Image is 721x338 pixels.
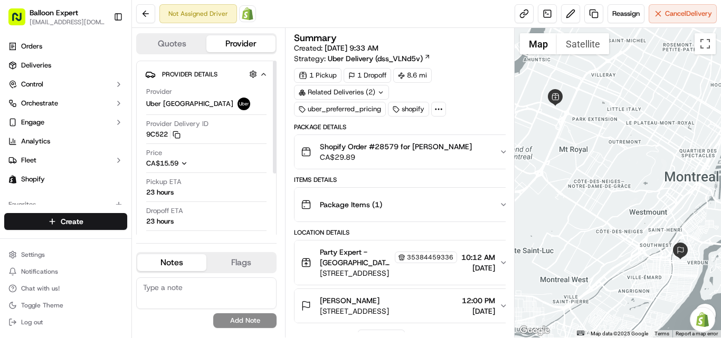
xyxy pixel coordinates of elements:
[294,33,337,43] h3: Summary
[328,53,431,64] a: Uber Delivery (dss_VLNd5v)
[295,289,514,323] button: [PERSON_NAME][STREET_ADDRESS]12:00 PM[DATE]
[146,159,239,168] button: CA$15.59
[21,61,51,70] span: Deliveries
[146,148,162,158] span: Price
[294,43,378,53] span: Created:
[4,315,127,330] button: Log out
[407,253,453,262] span: 35384459336
[320,141,472,152] span: Shopify Order #28579 for [PERSON_NAME]
[146,119,208,129] span: Provider Delivery ID
[328,53,423,64] span: Uber Delivery (dss_VLNd5v)
[146,99,233,109] span: Uber [GEOGRAPHIC_DATA]
[146,87,172,96] span: Provider
[294,53,431,64] div: Strategy:
[21,80,43,89] span: Control
[146,217,174,226] div: 23 hours
[517,324,552,337] img: Google
[320,247,393,268] span: Party Expert - [GEOGRAPHIC_DATA] Store Employee
[21,284,60,293] span: Chat with us!
[4,247,127,262] button: Settings
[4,57,127,74] a: Deliveries
[137,35,206,52] button: Quotes
[8,175,17,184] img: Shopify logo
[4,95,127,112] button: Orchestrate
[676,331,718,336] a: Report a map error
[654,331,669,336] a: Terms (opens in new tab)
[649,4,717,23] button: CancelDelivery
[137,254,206,271] button: Notes
[695,304,716,325] button: Map camera controls
[146,206,183,216] span: Dropoff ETA
[325,43,378,53] span: [DATE] 9:33 AM
[320,199,382,210] span: Package Items ( 1 )
[608,4,644,23] button: Reassign
[294,68,341,83] div: 1 Pickup
[4,264,127,279] button: Notifications
[21,267,58,276] span: Notifications
[4,114,127,131] button: Engage
[4,298,127,313] button: Toggle Theme
[4,196,127,213] div: Favorites
[238,98,250,110] img: uber-new-logo.jpeg
[461,263,495,273] span: [DATE]
[146,130,181,139] button: 9C522
[320,295,380,306] span: [PERSON_NAME]
[294,176,515,184] div: Items Details
[146,177,182,187] span: Pickup ETA
[21,318,43,326] span: Log out
[294,85,389,100] div: Related Deliveries (2)
[21,301,63,310] span: Toggle Theme
[30,7,78,18] button: Balloon Expert
[388,102,429,117] div: shopify
[61,216,83,227] span: Create
[4,213,127,230] button: Create
[577,331,584,335] button: Keyboard shortcuts
[21,99,58,108] span: Orchestrate
[4,171,127,188] a: Shopify
[462,306,495,316] span: [DATE]
[4,281,127,296] button: Chat with us!
[162,70,217,79] span: Provider Details
[320,268,457,278] span: [STREET_ADDRESS]
[461,252,495,263] span: 10:12 AM
[21,137,50,146] span: Analytics
[393,68,432,83] div: 8.6 mi
[695,33,716,54] button: Toggle fullscreen view
[146,188,174,197] div: 23 hours
[294,123,515,131] div: Package Details
[21,118,44,127] span: Engage
[520,33,557,54] button: Show street map
[4,133,127,150] a: Analytics
[21,175,45,184] span: Shopify
[462,295,495,306] span: 12:00 PM
[294,228,515,237] div: Location Details
[21,250,45,259] span: Settings
[295,188,514,221] button: Package Items (1)
[239,5,256,22] a: Shopify
[206,35,276,52] button: Provider
[21,156,36,165] span: Fleet
[294,102,386,117] div: uber_preferred_pricing
[206,254,276,271] button: Flags
[241,7,254,20] img: Shopify
[21,42,42,51] span: Orders
[665,9,712,18] span: Cancel Delivery
[320,152,472,162] span: CA$29.89
[145,65,268,83] button: Provider Details
[146,159,178,168] span: CA$15.59
[30,18,105,26] button: [EMAIL_ADDRESS][DOMAIN_NAME]
[557,33,609,54] button: Show satellite imagery
[612,9,640,18] span: Reassign
[344,68,391,83] div: 1 Dropoff
[320,306,389,316] span: [STREET_ADDRESS]
[591,331,648,336] span: Map data ©2025 Google
[295,240,514,285] button: Party Expert - [GEOGRAPHIC_DATA] Store Employee35384459336[STREET_ADDRESS]10:12 AM[DATE]
[4,152,127,169] button: Fleet
[295,135,514,169] button: Shopify Order #28579 for [PERSON_NAME]CA$29.89
[4,38,127,55] a: Orders
[4,4,109,30] button: Balloon Expert[EMAIL_ADDRESS][DOMAIN_NAME]
[517,324,552,337] a: Open this area in Google Maps (opens a new window)
[4,76,127,93] button: Control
